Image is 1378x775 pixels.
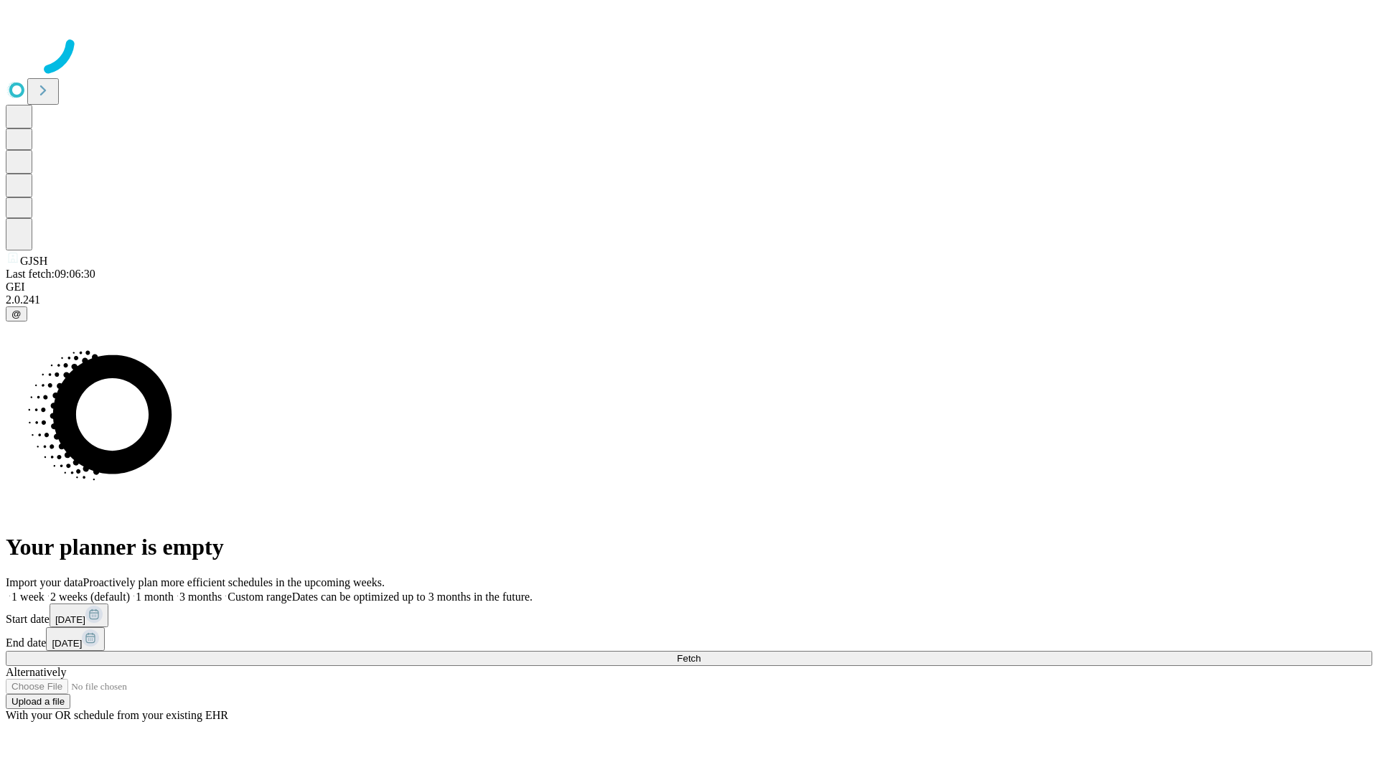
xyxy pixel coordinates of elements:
[6,666,66,678] span: Alternatively
[55,614,85,625] span: [DATE]
[50,603,108,627] button: [DATE]
[6,534,1372,560] h1: Your planner is empty
[6,603,1372,627] div: Start date
[52,638,82,649] span: [DATE]
[6,694,70,709] button: Upload a file
[46,627,105,651] button: [DATE]
[6,709,228,721] span: With your OR schedule from your existing EHR
[6,281,1372,293] div: GEI
[677,653,700,664] span: Fetch
[11,309,22,319] span: @
[6,576,83,588] span: Import your data
[6,627,1372,651] div: End date
[228,591,291,603] span: Custom range
[50,591,130,603] span: 2 weeks (default)
[20,255,47,267] span: GJSH
[6,651,1372,666] button: Fetch
[6,268,95,280] span: Last fetch: 09:06:30
[83,576,385,588] span: Proactively plan more efficient schedules in the upcoming weeks.
[136,591,174,603] span: 1 month
[6,293,1372,306] div: 2.0.241
[6,306,27,321] button: @
[179,591,222,603] span: 3 months
[292,591,533,603] span: Dates can be optimized up to 3 months in the future.
[11,591,44,603] span: 1 week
